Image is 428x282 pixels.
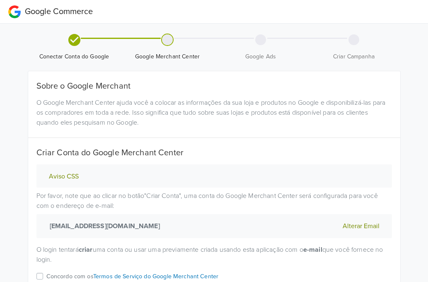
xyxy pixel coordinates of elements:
[46,272,219,281] p: Concordo com os
[124,53,211,61] span: Google Merchant Center
[30,98,398,128] div: O Google Merchant Center ajuda você a colocar as informações da sua loja e produtos no Google e d...
[93,273,218,280] a: Termos de Serviço do Google Merchant Center
[36,245,392,265] p: O login tentará uma conta ou usar uma previamente criada usando esta aplicação com o que você for...
[218,53,304,61] span: Google Ads
[340,221,382,231] button: Alterar Email
[311,53,397,61] span: Criar Campanha
[36,191,392,238] p: Por favor, note que ao clicar no botão " Criar Conta " , uma conta do Google Merchant Center será...
[25,7,93,17] span: Google Commerce
[36,81,392,91] h5: Sobre o Google Merchant
[46,172,81,181] button: Aviso CSS
[303,246,322,254] strong: e-mail
[46,221,160,231] strong: [EMAIL_ADDRESS][DOMAIN_NAME]
[36,148,392,158] h5: Criar Conta do Google Merchant Center
[79,246,93,254] strong: criar
[31,53,118,61] span: Conectar Conta do Google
